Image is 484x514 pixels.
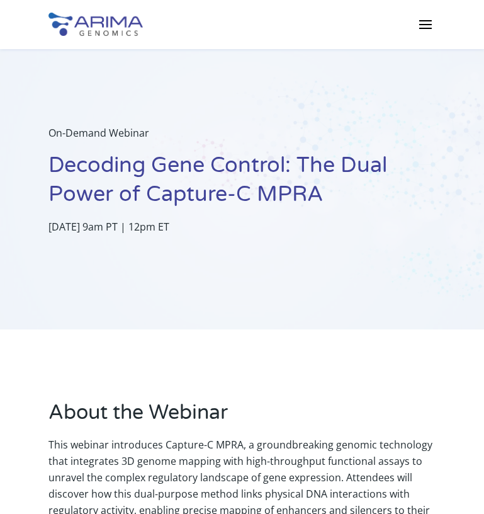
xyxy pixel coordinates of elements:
p: [DATE] 9am PT | 12pm ET [48,219,436,235]
h2: About the Webinar [48,399,436,437]
img: Arima-Genomics-logo [48,13,143,36]
h1: Decoding Gene Control: The Dual Power of Capture-C MPRA [48,151,436,219]
p: On-Demand Webinar [48,125,436,151]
